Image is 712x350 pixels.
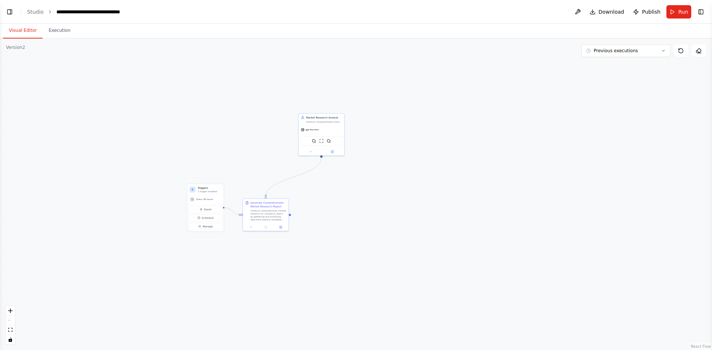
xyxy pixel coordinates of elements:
button: Open in side panel [274,225,287,229]
button: Download [587,5,627,19]
button: Run [666,5,691,19]
g: Edge from 601be63d-0583-4804-97b7-ac016d945688 to 38541004-8bff-4fe0-ae28-ee387888e6e4 [264,158,323,196]
button: fit view [6,325,15,335]
span: Run [678,8,688,16]
div: Market Research Analyst [306,116,342,120]
p: 1 trigger enabled [198,190,221,193]
div: Conduct comprehensive market research by gathering data from publicly available sources on the we... [306,120,342,123]
button: Execution [43,23,76,39]
img: SerperDevTool [312,139,316,143]
div: Conduct comprehensive market research on {research_topic} by gathering and analyzing data from pu... [250,209,286,221]
button: Open in side panel [322,150,343,154]
a: React Flow attribution [691,344,711,349]
div: Version 2 [6,44,25,50]
span: Publish [642,8,660,16]
span: Previous executions [594,48,638,54]
button: Publish [630,5,663,19]
button: Show left sidebar [4,7,15,17]
h3: Triggers [198,186,221,190]
button: Schedule [189,214,222,221]
button: Previous executions [581,44,670,57]
button: zoom in [6,306,15,316]
button: toggle interactivity [6,335,15,344]
g: Edge from triggers to 38541004-8bff-4fe0-ae28-ee387888e6e4 [225,206,241,217]
button: Visual Editor [3,23,43,39]
nav: breadcrumb [27,8,140,16]
div: React Flow controls [6,306,15,344]
button: No output available [258,225,274,229]
span: Event [204,207,211,211]
div: Market Research AnalystConduct comprehensive market research by gathering data from publicly avai... [298,113,345,156]
span: gpt-4o-mini [306,128,319,131]
span: Download [599,8,624,16]
button: Manage [189,223,222,230]
img: ScrapeWebsiteTool [319,139,324,143]
span: Every 48 hours [196,198,213,201]
button: Event [189,206,222,213]
img: BraveSearchTool [327,139,331,143]
div: Generate Comprehensive Market Research ReportConduct comprehensive market research on {research_t... [243,199,289,231]
span: Schedule [202,216,214,220]
div: Generate Comprehensive Market Research Report [250,201,286,209]
span: Manage [202,224,213,228]
button: Show right sidebar [696,7,706,17]
a: Studio [27,9,44,15]
div: Triggers1 trigger enabledEvery 48 hoursEventScheduleManage [187,184,224,232]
